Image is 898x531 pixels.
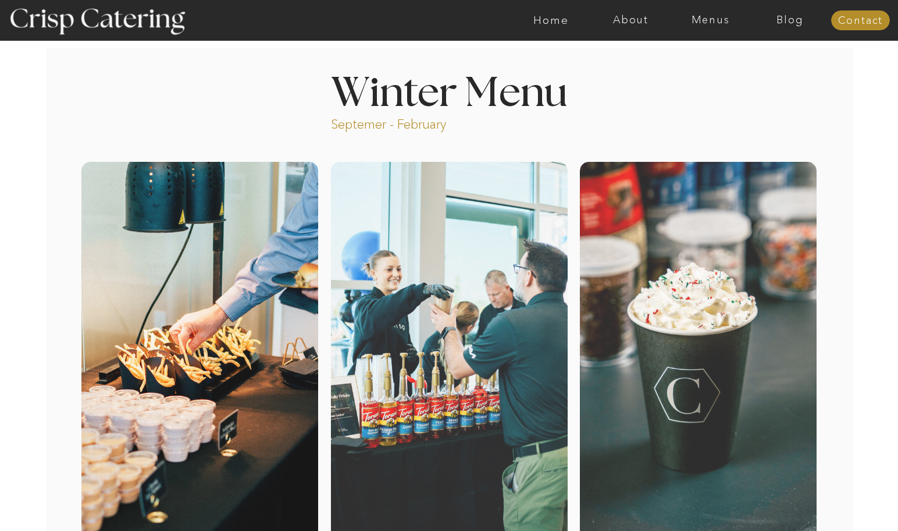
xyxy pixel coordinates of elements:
[591,15,671,26] a: About
[750,15,830,26] a: Blog
[671,15,750,26] a: Menus
[831,15,890,27] a: Contact
[331,116,491,129] p: Septemer - February
[287,73,611,108] h1: Winter Menu
[511,15,591,26] a: Home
